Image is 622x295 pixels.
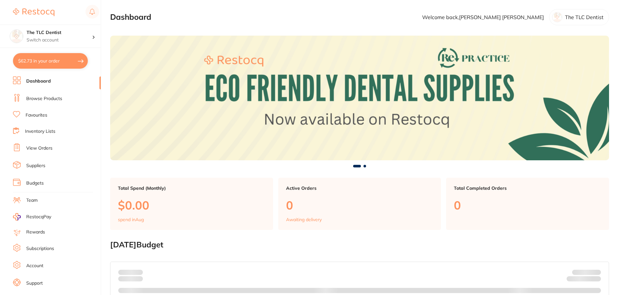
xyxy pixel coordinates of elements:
p: month [118,275,143,283]
a: Restocq Logo [13,5,54,20]
a: Favourites [26,112,47,119]
p: Remaining: [567,275,601,283]
a: Browse Products [26,96,62,102]
a: RestocqPay [13,213,51,221]
img: RestocqPay [13,213,21,221]
img: Dashboard [110,36,609,160]
a: Dashboard [26,78,51,85]
a: Account [26,263,43,269]
button: $62.73 in your order [13,53,88,69]
img: The TLC Dentist [10,30,23,43]
p: The TLC Dentist [565,14,604,20]
p: Total Completed Orders [454,186,601,191]
p: Awaiting delivery [286,217,322,222]
p: $0.00 [118,199,265,212]
strong: $0.00 [590,277,601,283]
p: Welcome back, [PERSON_NAME] [PERSON_NAME] [422,14,544,20]
img: Restocq Logo [13,8,54,16]
a: Support [26,280,43,287]
h2: [DATE] Budget [110,240,609,249]
strong: $NaN [588,269,601,275]
a: Suppliers [26,163,45,169]
strong: $0.00 [132,269,143,275]
p: 0 [286,199,433,212]
a: Subscriptions [26,245,54,252]
span: RestocqPay [26,214,51,220]
a: Budgets [26,180,44,187]
p: Switch account [27,37,92,43]
a: Total Spend (Monthly)$0.00spend inAug [110,178,273,230]
p: Budget: [572,270,601,275]
p: Active Orders [286,186,433,191]
p: spend in Aug [118,217,144,222]
a: Rewards [26,229,45,235]
a: Team [26,197,38,204]
p: Spent: [118,270,143,275]
p: Total Spend (Monthly) [118,186,265,191]
h4: The TLC Dentist [27,29,92,36]
h2: Dashboard [110,13,151,22]
p: 0 [454,199,601,212]
a: Inventory Lists [25,128,55,135]
a: Total Completed Orders0 [446,178,609,230]
a: Active Orders0Awaiting delivery [278,178,441,230]
a: View Orders [26,145,52,152]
